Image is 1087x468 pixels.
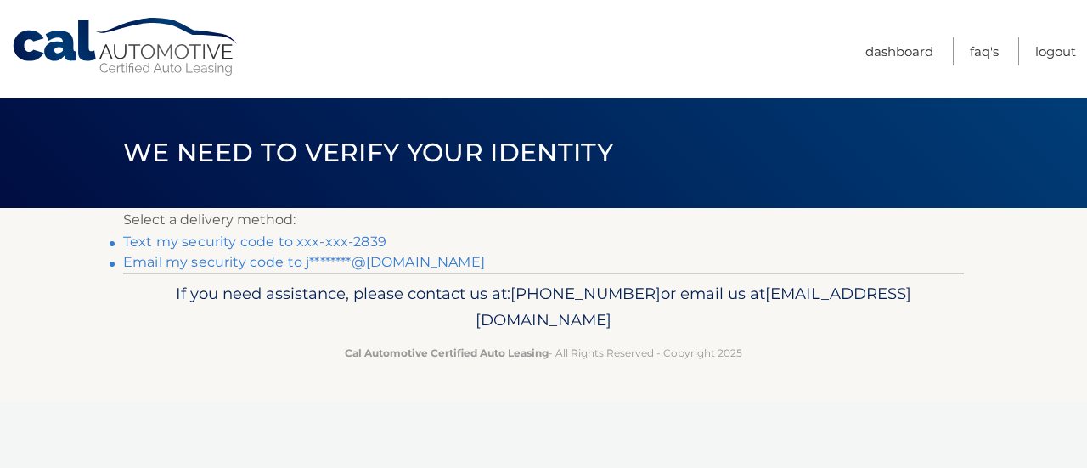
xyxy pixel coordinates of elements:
[123,208,964,232] p: Select a delivery method:
[123,234,386,250] a: Text my security code to xxx-xxx-2839
[11,17,240,77] a: Cal Automotive
[134,280,953,335] p: If you need assistance, please contact us at: or email us at
[123,254,485,270] a: Email my security code to j********@[DOMAIN_NAME]
[1035,37,1076,65] a: Logout
[123,137,613,168] span: We need to verify your identity
[865,37,933,65] a: Dashboard
[510,284,661,303] span: [PHONE_NUMBER]
[345,347,549,359] strong: Cal Automotive Certified Auto Leasing
[970,37,999,65] a: FAQ's
[134,344,953,362] p: - All Rights Reserved - Copyright 2025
